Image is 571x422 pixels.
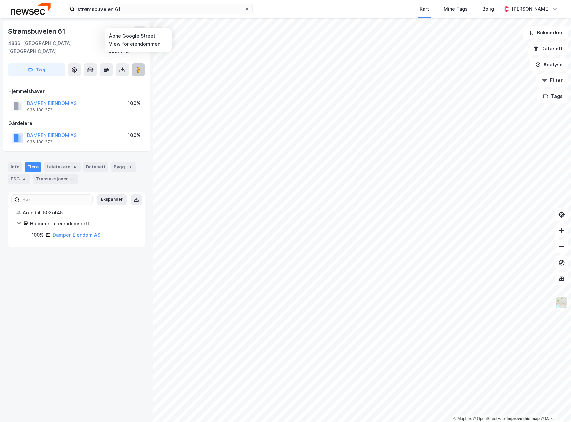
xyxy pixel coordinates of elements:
[126,164,133,170] div: 3
[420,5,429,13] div: Kart
[473,416,505,421] a: OpenStreetMap
[20,195,92,205] input: Søk
[538,390,571,422] div: Kontrollprogram for chat
[27,139,52,145] div: 936 180 272
[111,162,136,172] div: Bygg
[128,99,141,107] div: 100%
[8,87,145,95] div: Hjemmelshaver
[11,3,51,15] img: newsec-logo.f6e21ccffca1b3a03d2d.png
[33,174,78,184] div: Transaksjoner
[44,162,81,172] div: Leietakere
[512,5,550,13] div: [PERSON_NAME]
[53,232,100,238] a: Dampen Eiendom AS
[8,63,65,76] button: Tag
[27,107,52,113] div: 936 180 272
[453,416,472,421] a: Mapbox
[482,5,494,13] div: Bolig
[536,74,568,87] button: Filter
[8,174,30,184] div: ESG
[23,209,137,217] div: Arendal, 502/445
[25,162,41,172] div: Eiere
[128,131,141,139] div: 100%
[21,176,28,182] div: 4
[71,164,78,170] div: 4
[32,231,44,239] div: 100%
[108,39,145,55] div: Arendal, 502/445
[528,42,568,55] button: Datasett
[538,390,571,422] iframe: Chat Widget
[8,39,108,55] div: 4836, [GEOGRAPHIC_DATA], [GEOGRAPHIC_DATA]
[523,26,568,39] button: Bokmerker
[555,296,568,309] img: Z
[8,162,22,172] div: Info
[83,162,108,172] div: Datasett
[8,119,145,127] div: Gårdeiere
[444,5,468,13] div: Mine Tags
[530,58,568,71] button: Analyse
[8,26,67,37] div: Strømsbuveien 61
[97,194,127,205] button: Ekspander
[30,220,137,228] div: Hjemmel til eiendomsrett
[507,416,540,421] a: Improve this map
[537,90,568,103] button: Tags
[75,4,244,14] input: Søk på adresse, matrikkel, gårdeiere, leietakere eller personer
[69,176,76,182] div: 3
